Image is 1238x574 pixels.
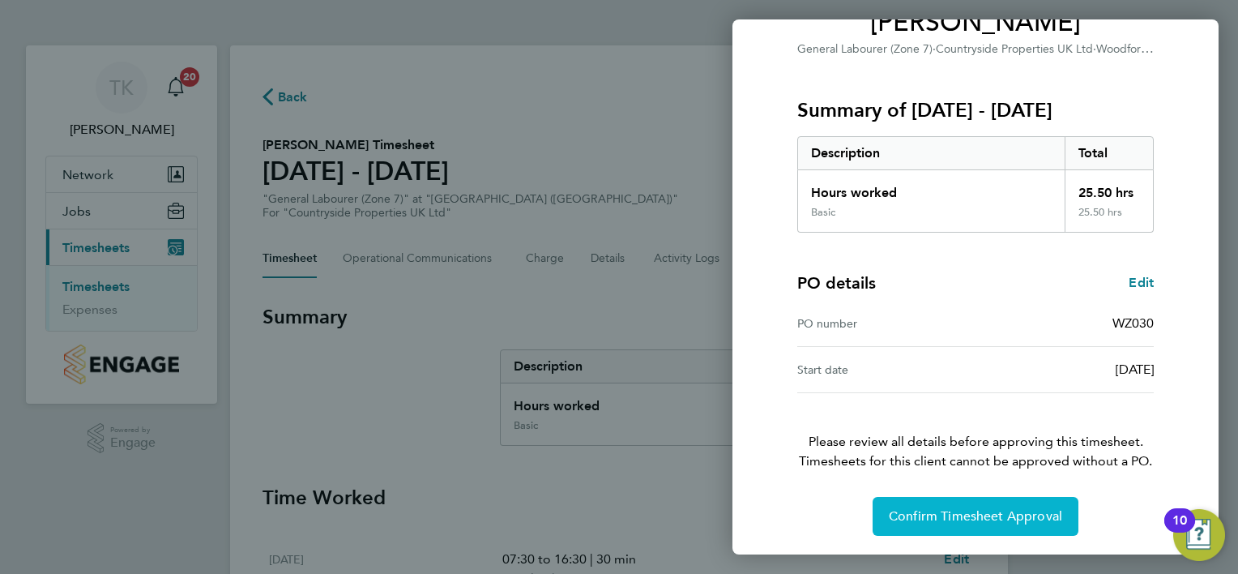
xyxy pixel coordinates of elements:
span: WZ030 [1112,315,1154,331]
div: 25.50 hrs [1065,206,1154,232]
div: Description [798,137,1065,169]
span: · [1093,42,1096,56]
div: Basic [811,206,835,219]
div: [DATE] [975,360,1154,379]
div: PO number [797,314,975,333]
span: [PERSON_NAME] [797,6,1154,39]
div: Start date [797,360,975,379]
span: · [933,42,936,56]
h3: Summary of [DATE] - [DATE] [797,97,1154,123]
div: Hours worked [798,170,1065,206]
div: Summary of 22 - 28 Sep 2025 [797,136,1154,233]
div: 10 [1172,520,1187,542]
span: General Labourer (Zone 7) [797,42,933,56]
span: Timesheets for this client cannot be approved without a PO. [778,452,1173,471]
div: Total [1065,137,1154,169]
h4: PO details [797,272,876,294]
a: Edit [1129,273,1154,293]
span: Edit [1129,275,1154,290]
button: Confirm Timesheet Approval [873,497,1078,536]
button: Open Resource Center, 10 new notifications [1173,509,1225,561]
div: 25.50 hrs [1065,170,1154,206]
span: Confirm Timesheet Approval [889,508,1062,525]
span: Countryside Properties UK Ltd [936,42,1093,56]
p: Please review all details before approving this timesheet. [778,393,1173,471]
